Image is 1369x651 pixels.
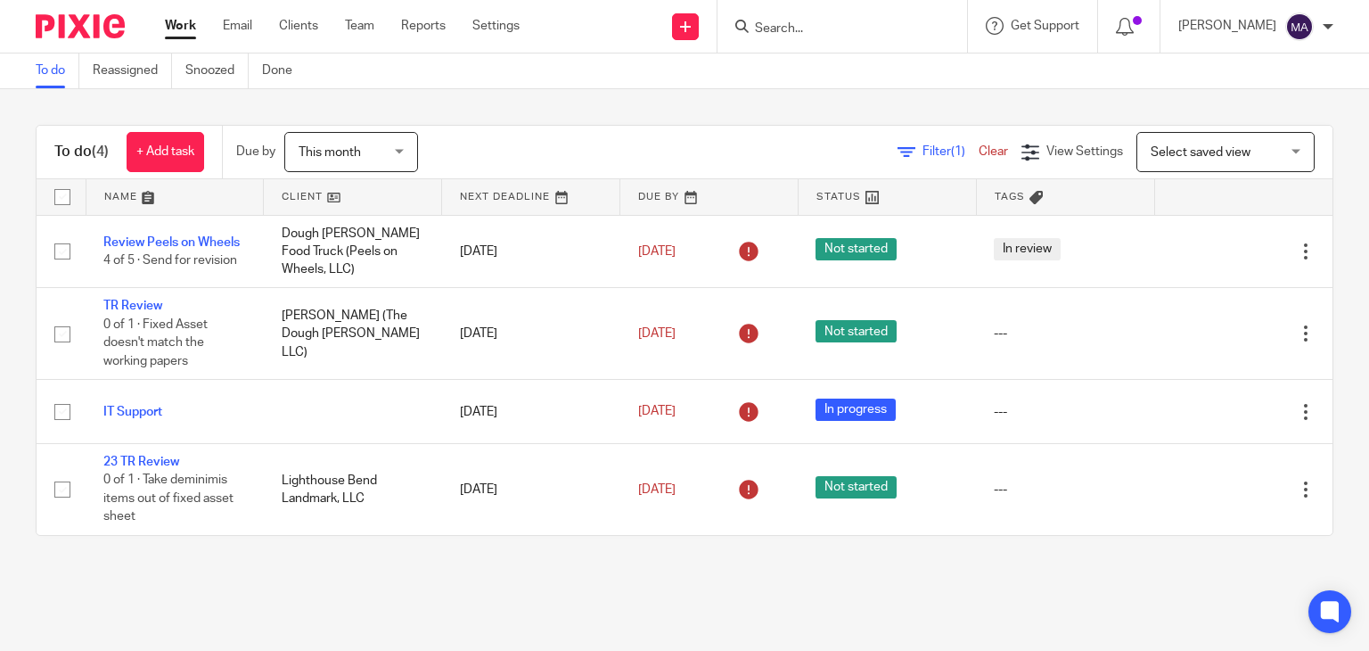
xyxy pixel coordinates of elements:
img: svg%3E [1285,12,1314,41]
span: Not started [816,320,897,342]
a: Reports [401,17,446,35]
td: [PERSON_NAME] (The Dough [PERSON_NAME] LLC) [264,288,442,380]
a: Email [223,17,252,35]
img: Pixie [36,14,125,38]
span: 0 of 1 · Take deminimis items out of fixed asset sheet [103,474,234,523]
a: + Add task [127,132,204,172]
div: --- [994,403,1136,421]
td: [DATE] [442,380,620,443]
td: Dough [PERSON_NAME] Food Truck (Peels on Wheels, LLC) [264,215,442,288]
span: Tags [995,192,1025,202]
span: Not started [816,476,897,499]
a: Done [262,54,306,88]
a: Work [165,17,196,35]
span: In review [994,238,1061,260]
div: --- [994,481,1136,499]
a: 23 TR Review [103,456,179,468]
span: [DATE] [638,483,676,496]
span: In progress [816,399,896,421]
span: (4) [92,144,109,159]
span: View Settings [1046,145,1123,158]
span: This month [299,146,361,159]
td: [DATE] [442,215,620,288]
span: [DATE] [638,245,676,258]
span: Not started [816,238,897,260]
span: [DATE] [638,327,676,340]
span: 0 of 1 · Fixed Asset doesn't match the working papers [103,318,208,367]
a: To do [36,54,79,88]
a: Reassigned [93,54,172,88]
p: [PERSON_NAME] [1178,17,1276,35]
div: --- [994,325,1136,342]
span: Filter [922,145,979,158]
span: [DATE] [638,406,676,418]
a: TR Review [103,300,162,312]
a: Team [345,17,374,35]
span: Get Support [1011,20,1079,32]
p: Due by [236,143,275,161]
span: 4 of 5 · Send for revision [103,254,237,267]
span: (1) [951,145,965,158]
td: Lighthouse Bend Landmark, LLC [264,443,442,535]
td: [DATE] [442,443,620,535]
h1: To do [54,143,109,161]
span: Select saved view [1151,146,1250,159]
a: Clients [279,17,318,35]
input: Search [753,21,914,37]
td: [DATE] [442,288,620,380]
a: Clear [979,145,1008,158]
a: IT Support [103,406,162,418]
a: Review Peels on Wheels [103,236,240,249]
a: Settings [472,17,520,35]
a: Snoozed [185,54,249,88]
